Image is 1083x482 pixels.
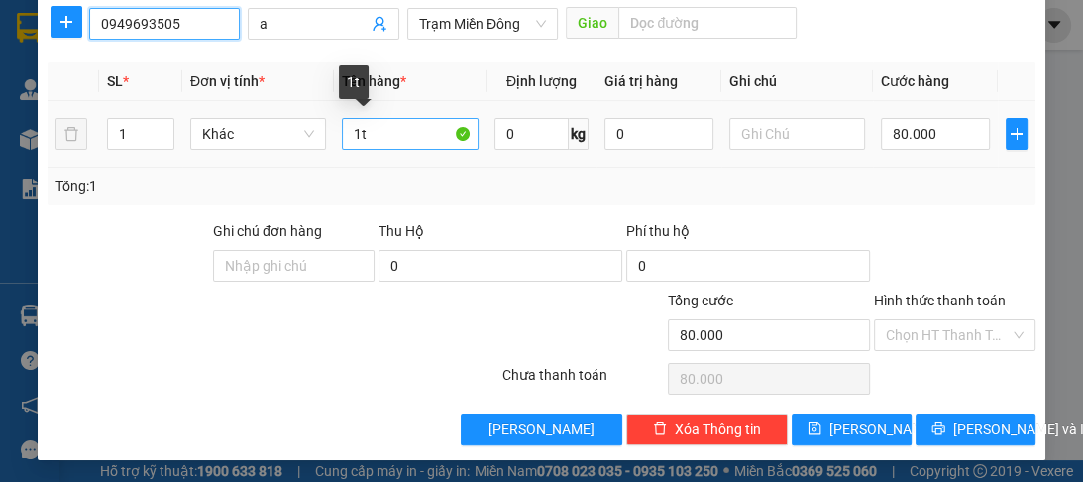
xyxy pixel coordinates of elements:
div: Chưa thanh toán [500,364,666,399]
button: deleteXóa Thông tin [626,414,788,445]
button: printer[PERSON_NAME] và In [916,414,1035,445]
button: save[PERSON_NAME] [792,414,912,445]
span: down [158,136,169,148]
span: user-add [372,16,387,32]
input: Ghi chú đơn hàng [213,250,375,282]
span: Increase Value [152,119,173,134]
label: Ghi chú đơn hàng [213,223,322,239]
div: Phí thu hộ [626,220,870,250]
input: 0 [604,118,713,150]
div: Tổng: 1 [55,176,420,197]
span: Cước hàng [881,73,949,89]
span: Giao [566,7,618,39]
span: save [808,422,821,437]
button: [PERSON_NAME] [461,414,622,445]
span: [PERSON_NAME] [829,419,935,440]
span: Xóa Thông tin [675,419,761,440]
button: plus [1006,118,1028,150]
span: Thu Hộ [379,223,424,239]
span: Khác [202,119,314,149]
span: Tên hàng [342,73,406,89]
span: [PERSON_NAME] [488,419,595,440]
button: delete [55,118,87,150]
span: Tổng cước [668,293,733,308]
span: kg [569,118,589,150]
input: VD: Bàn, Ghế [342,118,478,150]
span: up [158,122,169,134]
span: plus [52,14,81,30]
th: Ghi chú [721,62,873,101]
span: Giá trị hàng [604,73,678,89]
button: plus [51,6,82,38]
span: Trạm Miền Đông [419,9,546,39]
span: printer [931,422,945,437]
div: 1t [339,65,369,99]
span: Đơn vị tính [190,73,265,89]
span: plus [1007,126,1027,142]
label: Hình thức thanh toán [874,293,1006,308]
input: Ghi Chú [729,118,865,150]
input: Dọc đường [618,7,797,39]
span: Định lượng [506,73,577,89]
span: SL [107,73,123,89]
span: Decrease Value [152,134,173,149]
span: delete [653,422,667,437]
